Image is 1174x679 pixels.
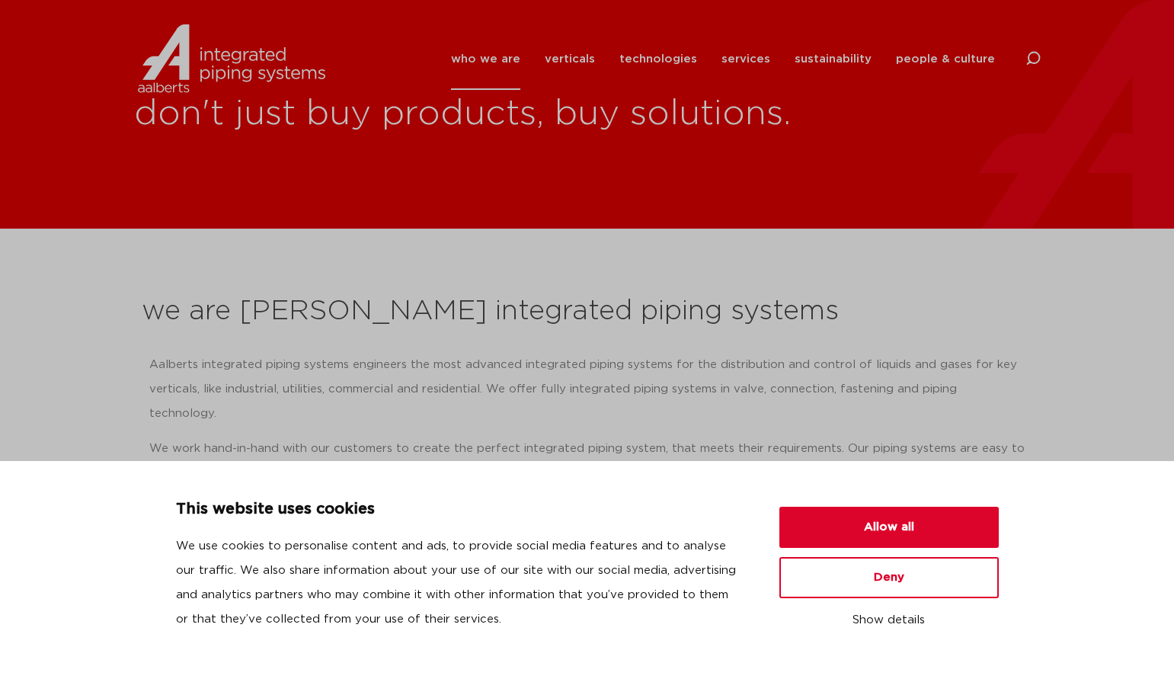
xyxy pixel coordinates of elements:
p: We work hand-in-hand with our customers to create the perfect integrated piping system, that meet... [149,437,1025,510]
a: people & culture [896,28,995,90]
a: who we are [451,28,520,90]
nav: Menu [451,28,995,90]
p: Aalberts integrated piping systems engineers the most advanced integrated piping systems for the ... [149,353,1025,426]
p: This website uses cookies [176,498,743,522]
a: sustainability [795,28,872,90]
button: Deny [779,557,999,598]
a: services [721,28,770,90]
button: Allow all [779,507,999,548]
h2: we are [PERSON_NAME] integrated piping systems [142,293,1033,330]
button: Show details [779,607,999,633]
a: verticals [545,28,595,90]
p: We use cookies to personalise content and ads, to provide social media features and to analyse ou... [176,534,743,632]
a: technologies [619,28,697,90]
